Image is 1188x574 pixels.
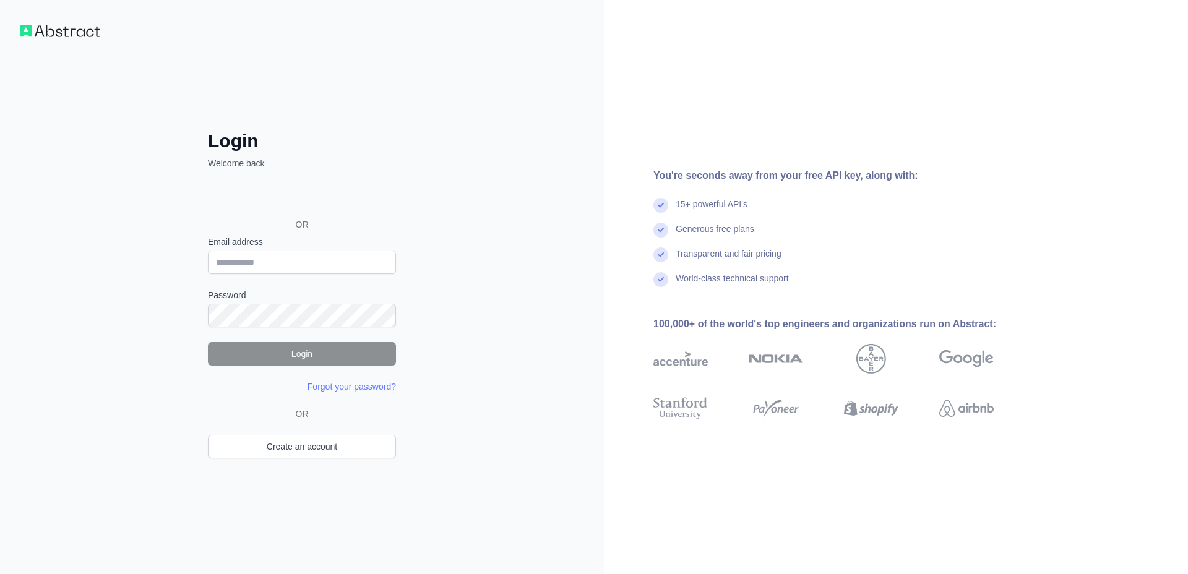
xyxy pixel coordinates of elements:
[291,408,314,420] span: OR
[653,395,708,422] img: stanford university
[856,344,886,374] img: bayer
[286,218,319,231] span: OR
[208,130,396,152] h2: Login
[676,198,747,223] div: 15+ powerful API's
[749,395,803,422] img: payoneer
[208,157,396,169] p: Welcome back
[208,342,396,366] button: Login
[653,247,668,262] img: check mark
[676,223,754,247] div: Generous free plans
[749,344,803,374] img: nokia
[208,289,396,301] label: Password
[208,236,396,248] label: Email address
[202,183,400,210] iframe: Sign in with Google Button
[939,395,994,422] img: airbnb
[308,382,396,392] a: Forgot your password?
[939,344,994,374] img: google
[676,272,789,297] div: World-class technical support
[653,168,1033,183] div: You're seconds away from your free API key, along with:
[653,223,668,238] img: check mark
[20,25,100,37] img: Workflow
[676,247,781,272] div: Transparent and fair pricing
[208,435,396,458] a: Create an account
[653,272,668,287] img: check mark
[653,198,668,213] img: check mark
[653,344,708,374] img: accenture
[653,317,1033,332] div: 100,000+ of the world's top engineers and organizations run on Abstract:
[844,395,898,422] img: shopify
